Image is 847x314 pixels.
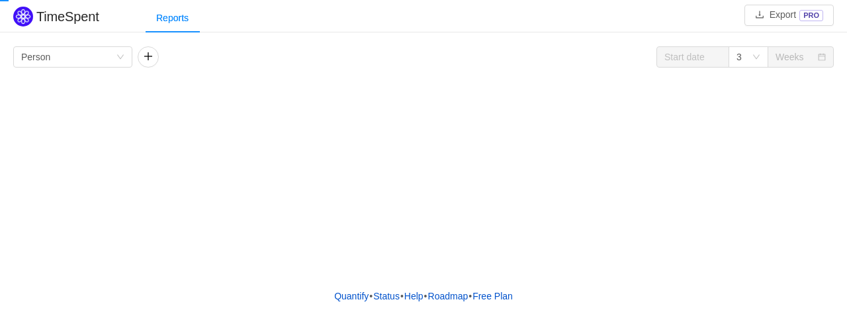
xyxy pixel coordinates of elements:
div: 3 [736,47,742,67]
i: icon: calendar [818,53,826,62]
span: • [424,291,427,301]
button: icon: downloadExportPRO [744,5,834,26]
span: • [468,291,472,301]
div: Person [21,47,50,67]
span: • [369,291,373,301]
img: Quantify logo [13,7,33,26]
button: icon: plus [138,46,159,68]
i: icon: down [752,53,760,62]
input: Start date [656,46,729,68]
a: Quantify [334,286,369,306]
div: Reports [146,3,199,33]
a: Roadmap [427,286,469,306]
button: Free Plan [472,286,513,306]
i: icon: down [116,53,124,62]
span: • [400,291,404,301]
div: Weeks [776,47,804,67]
h2: TimeSpent [36,9,99,24]
a: Status [373,286,400,306]
a: Help [404,286,424,306]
